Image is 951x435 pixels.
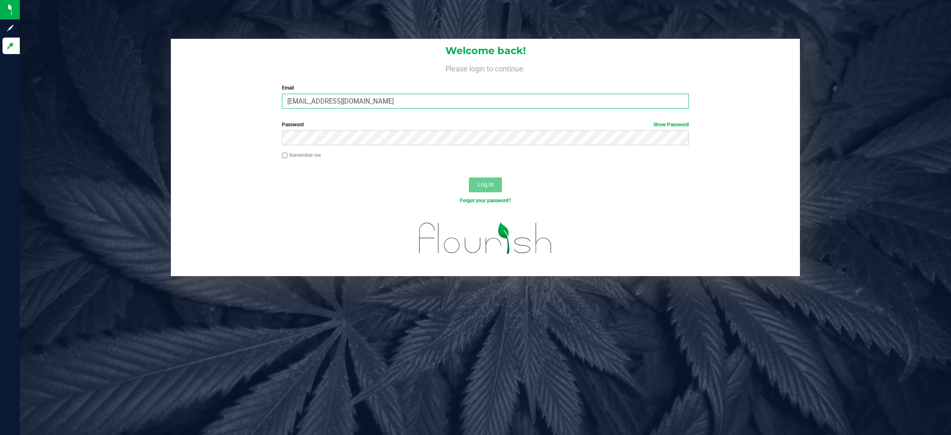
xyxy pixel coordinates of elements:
[653,122,689,128] a: Show Password
[282,151,321,159] label: Remember me
[407,213,564,264] img: flourish_logo.svg
[6,42,14,50] inline-svg: Log in
[171,45,800,56] h1: Welcome back!
[6,24,14,32] inline-svg: Sign up
[282,122,304,128] span: Password
[460,198,511,203] a: Forgot your password?
[478,181,494,188] span: Log In
[282,84,689,92] label: Email
[469,177,502,192] button: Log In
[282,153,288,158] input: Remember me
[171,63,800,73] h4: Please login to continue.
